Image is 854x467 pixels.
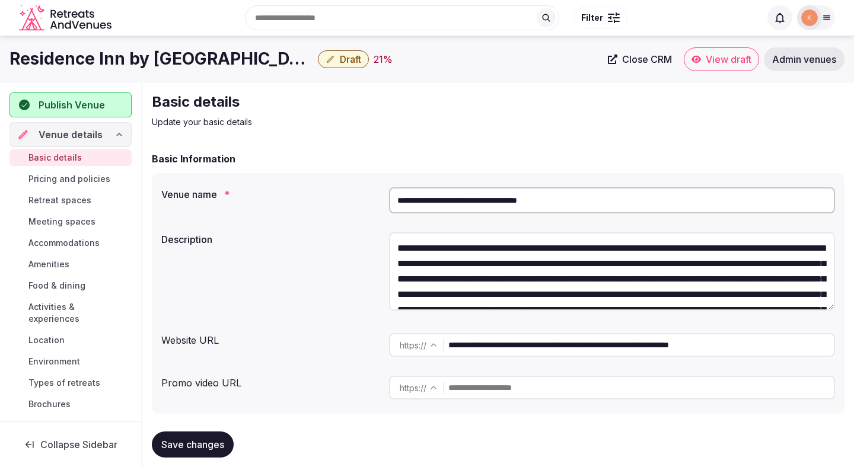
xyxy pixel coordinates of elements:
span: Publish Venue [39,98,105,112]
span: Draft [340,53,361,65]
label: Description [161,235,380,244]
span: Pricing and policies [28,173,110,185]
span: Meeting spaces [28,216,95,228]
a: Basic details [9,149,132,166]
a: Retreat spaces [9,192,132,209]
span: Save changes [161,439,224,450]
div: Website URL [161,328,380,347]
button: Publish Venue [9,92,132,117]
a: Brochures [9,396,132,412]
a: Visit the homepage [19,5,114,31]
a: Meeting spaces [9,213,132,230]
div: Promo video URL [161,371,380,390]
span: Collapse Sidebar [40,439,117,450]
a: Types of retreats [9,375,132,391]
a: Pricing and policies [9,171,132,187]
span: Admin venues [772,53,836,65]
div: 21 % [374,52,393,66]
a: Activities & experiences [9,299,132,327]
span: Accommodations [28,237,100,249]
span: Venue details [39,127,103,142]
a: Location [9,332,132,348]
h2: Basic Information [152,152,235,166]
h2: Basic details [152,92,550,111]
label: Venue name [161,190,380,199]
a: Close CRM [601,47,679,71]
span: Environment [28,356,80,367]
a: Accommodations [9,235,132,251]
a: Environment [9,353,132,370]
img: katsabado [801,9,818,26]
span: Location [28,334,65,346]
p: Update your basic details [152,116,550,128]
span: Amenities [28,258,69,270]
span: Food & dining [28,280,85,292]
span: Brochures [28,398,71,410]
a: Amenities [9,256,132,273]
span: Retreat spaces [28,194,91,206]
a: View draft [684,47,759,71]
span: View draft [706,53,751,65]
span: Basic details [28,152,82,164]
svg: Retreats and Venues company logo [19,5,114,31]
button: Collapse Sidebar [9,431,132,458]
span: Types of retreats [28,377,100,389]
span: Filter [581,12,603,24]
h1: Residence Inn by [GEOGRAPHIC_DATA] [9,47,313,71]
a: Admin venues [764,47,845,71]
span: Close CRM [622,53,672,65]
button: Filter [573,7,627,29]
a: Food & dining [9,277,132,294]
a: Ownership [9,420,132,444]
button: Draft [318,50,369,68]
button: 21% [374,52,393,66]
button: Save changes [152,431,234,458]
span: Activities & experiences [28,301,127,325]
